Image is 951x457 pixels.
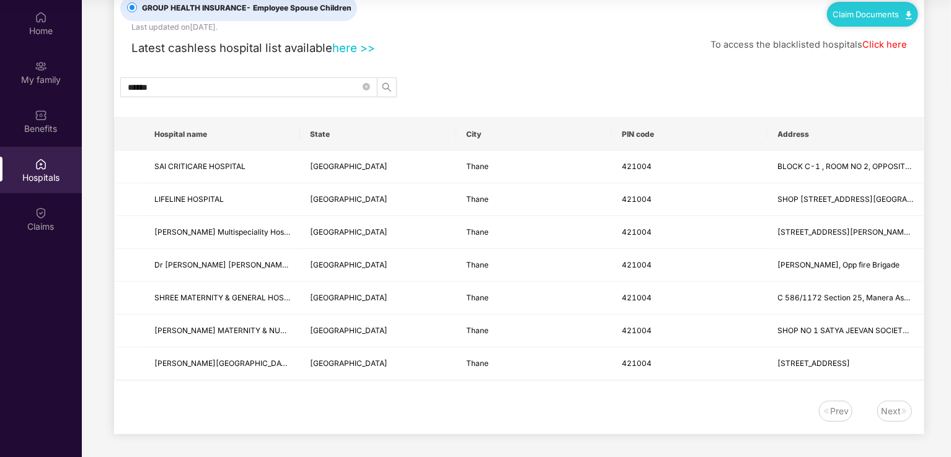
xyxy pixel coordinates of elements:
[768,249,924,282] td: Netaji chowk, Opp fire Brigade
[144,183,300,216] td: LIFELINE HOSPITAL
[154,162,245,171] span: SAI CRITICARE HOSPITAL
[768,118,924,151] th: Address
[768,315,924,347] td: SHOP NO 1 SATYA JEEVAN SOCIETY, OT SECTION
[144,347,300,380] td: DHANVANTARI HOSPITAL
[154,194,224,204] span: LIFELINE HOSPITAL
[144,118,300,151] th: Hospital name
[154,129,290,139] span: Hospital name
[768,282,924,315] td: C 586/1172 Section 25, Manera Ashale Gaon Rd
[310,326,387,335] span: [GEOGRAPHIC_DATA]
[310,194,387,204] span: [GEOGRAPHIC_DATA]
[131,41,332,54] span: Latest cashless hospital list available
[300,216,456,249] td: Maharashtra
[456,249,612,282] td: Thane
[144,249,300,282] td: Dr Dembras Vivikta children and Urology clinic
[881,404,901,418] div: Next
[622,293,652,302] span: 421004
[778,293,951,302] span: C 586/1172 Section 25, Manera Ashale Gaon Rd
[154,260,385,269] span: Dr [PERSON_NAME] [PERSON_NAME] children and Urology clinic
[456,216,612,249] td: Thane
[830,404,849,418] div: Prev
[131,21,218,33] div: Last updated on [DATE] .
[300,282,456,315] td: Maharashtra
[906,11,912,19] img: svg+xml;base64,PHN2ZyB4bWxucz0iaHR0cDovL3d3dy53My5vcmcvMjAwMC9zdmciIHdpZHRoPSIxMC40IiBoZWlnaHQ9Ij...
[768,347,924,380] td: Camp No 4, Kailash Colony, Lalchakki Chowk, Station Road
[456,183,612,216] td: Thane
[137,2,356,14] span: GROUP HEALTH INSURANCE
[378,82,396,92] span: search
[466,194,489,204] span: Thane
[154,293,304,302] span: SHREE MATERNITY & GENERAL HOSPITAL
[154,227,299,237] span: [PERSON_NAME] Multispeciality Hospital
[154,326,327,335] span: [PERSON_NAME] MATERNITY & NURSING HOME
[300,347,456,380] td: Maharashtra
[622,326,652,335] span: 421004
[466,227,489,237] span: Thane
[300,183,456,216] td: Maharashtra
[612,118,767,151] th: PIN code
[363,83,370,90] span: close-circle
[246,3,352,12] span: - Employee Spouse Children
[466,326,489,335] span: Thane
[310,260,387,269] span: [GEOGRAPHIC_DATA]
[144,151,300,184] td: SAI CRITICARE HOSPITAL
[300,249,456,282] td: Maharashtra
[35,207,47,219] img: svg+xml;base64,PHN2ZyBpZD0iQ2xhaW0iIHhtbG5zPSJodHRwOi8vd3d3LnczLm9yZy8yMDAwL3N2ZyIgd2lkdGg9IjIwIi...
[456,282,612,315] td: Thane
[35,11,47,24] img: svg+xml;base64,PHN2ZyBpZD0iSG9tZSIgeG1sbnM9Imh0dHA6Ly93d3cudzMub3JnLzIwMDAvc3ZnIiB3aWR0aD0iMjAiIG...
[622,194,652,204] span: 421004
[622,227,652,237] span: 421004
[466,162,489,171] span: Thane
[466,293,489,302] span: Thane
[622,162,652,171] span: 421004
[144,315,300,347] td: UMANG MATERNITY & NURSING HOME
[862,39,907,50] a: Click here
[901,407,908,415] img: svg+xml;base64,PHN2ZyB4bWxucz0iaHR0cDovL3d3dy53My5vcmcvMjAwMC9zdmciIHdpZHRoPSIxNiIgaGVpZ2h0PSIxNi...
[300,315,456,347] td: Maharashtra
[622,260,652,269] span: 421004
[144,282,300,315] td: SHREE MATERNITY & GENERAL HOSPITAL
[833,9,912,19] a: Claim Documents
[35,60,47,72] img: svg+xml;base64,PHN2ZyB3aWR0aD0iMjAiIGhlaWdodD0iMjAiIHZpZXdCb3g9IjAgMCAyMCAyMCIgZmlsbD0ibm9uZSIgeG...
[363,81,370,93] span: close-circle
[310,162,387,171] span: [GEOGRAPHIC_DATA]
[466,359,489,368] span: Thane
[332,41,375,54] a: here >>
[768,216,924,249] td: Block No 401/802 Jai Complex Subhash Tekdi, Ambedkar Chowk
[466,260,489,269] span: Thane
[300,118,456,151] th: State
[154,359,293,368] span: [PERSON_NAME][GEOGRAPHIC_DATA]
[310,293,387,302] span: [GEOGRAPHIC_DATA]
[310,227,387,237] span: [GEOGRAPHIC_DATA]
[710,39,862,50] span: To access the blacklisted hospitals
[35,158,47,170] img: svg+xml;base64,PHN2ZyBpZD0iSG9zcGl0YWxzIiB4bWxucz0iaHR0cDovL3d3dy53My5vcmcvMjAwMC9zdmciIHdpZHRoPS...
[768,183,924,216] td: SHOP NO 22 MAIN ROAD OT SECTION, NR GOVT HOSPITAL
[144,216,300,249] td: Shree Sanjeevani Multispeciality Hospital
[300,151,456,184] td: Maharashtra
[778,129,914,139] span: Address
[778,359,851,368] span: [STREET_ADDRESS]
[622,359,652,368] span: 421004
[823,407,830,415] img: svg+xml;base64,PHN2ZyB4bWxucz0iaHR0cDovL3d3dy53My5vcmcvMjAwMC9zdmciIHdpZHRoPSIxNiIgaGVpZ2h0PSIxNi...
[35,109,47,121] img: svg+xml;base64,PHN2ZyBpZD0iQmVuZWZpdHMiIHhtbG5zPSJodHRwOi8vd3d3LnczLm9yZy8yMDAwL3N2ZyIgd2lkdGg9Ij...
[377,77,397,97] button: search
[456,151,612,184] td: Thane
[768,151,924,184] td: BLOCK C-1 , ROOM NO 2, OPPOSITE ROSHAN APT VENUS NETAJI ROAD
[310,359,387,368] span: [GEOGRAPHIC_DATA]
[456,347,612,380] td: Thane
[456,315,612,347] td: Thane
[456,118,612,151] th: City
[778,260,900,269] span: [PERSON_NAME], Opp fire Brigade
